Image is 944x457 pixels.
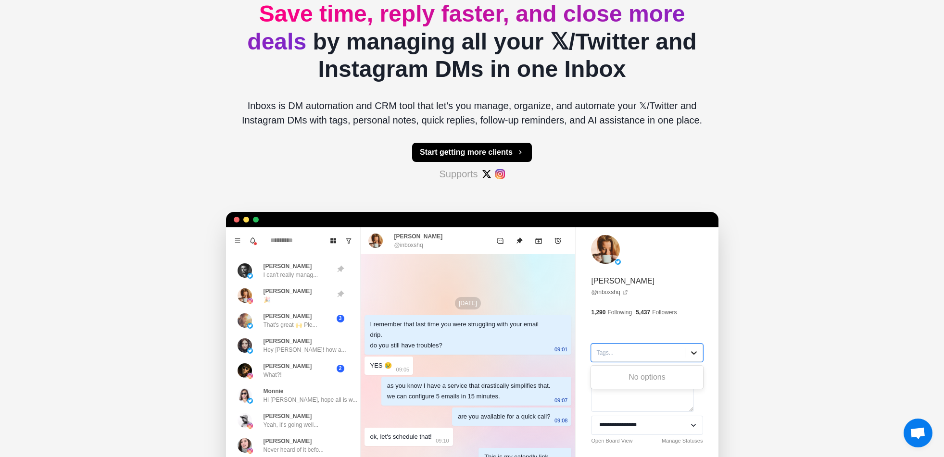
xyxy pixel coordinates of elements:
img: picture [247,398,253,404]
img: # [482,169,491,179]
p: [PERSON_NAME] [264,262,312,271]
p: [PERSON_NAME] [264,287,312,296]
img: picture [247,448,253,454]
p: [DATE] [455,297,481,309]
img: picture [615,259,621,265]
img: picture [238,338,252,353]
div: YES 😢 [370,360,392,371]
p: 09:07 [554,395,568,406]
p: Followers [652,308,677,317]
button: Show unread conversations [341,233,356,248]
div: ok, let's schedule that! [370,432,432,442]
button: Notifications [245,233,261,248]
img: picture [247,273,253,279]
span: Save time, reply faster, and close more deals [247,1,685,54]
p: [PERSON_NAME] [264,412,312,420]
a: @inboxshq [591,288,628,296]
span: 3 [337,315,344,322]
p: [PERSON_NAME] [264,337,312,346]
img: picture [238,388,252,403]
p: Hi [PERSON_NAME], hope all is w... [264,395,357,404]
p: 5,437 [636,308,650,317]
p: 09:05 [396,364,410,375]
button: Mark as unread [491,231,510,250]
button: Board View [326,233,341,248]
button: Unpin [510,231,529,250]
div: are you available for a quick call? [458,411,550,422]
img: picture [238,263,252,278]
a: Manage Statuses [662,437,703,445]
div: Open chat [904,419,932,447]
p: 09:08 [554,415,568,426]
img: picture [238,288,252,303]
p: Following [607,308,632,317]
p: 🎉 [264,296,271,304]
div: No options [591,368,703,387]
p: [PERSON_NAME] [591,275,655,287]
div: as you know I have a service that drastically simplifies that. we can configure 5 emails in 15 mi... [387,381,551,402]
img: picture [238,413,252,428]
p: 1,290 [591,308,605,317]
p: Monnie [264,387,284,395]
button: Add reminder [548,231,567,250]
p: What?! [264,371,282,379]
img: picture [591,235,620,264]
button: Archive [529,231,548,250]
p: [PERSON_NAME] [394,232,443,241]
img: picture [238,438,252,453]
a: Open Board View [591,437,632,445]
p: 09:01 [554,344,568,355]
p: 09:10 [436,435,449,446]
p: @inboxshq [394,241,423,249]
img: picture [238,363,252,378]
p: [PERSON_NAME] [264,437,312,445]
div: I remember that last time you were struggling with your email drip. do you still have troubles? [370,319,551,351]
img: picture [368,234,383,248]
img: picture [247,373,253,379]
img: picture [247,323,253,329]
p: Supports [439,167,478,181]
img: picture [247,423,253,429]
p: [PERSON_NAME] [264,312,312,321]
img: picture [238,313,252,328]
img: picture [247,298,253,304]
p: That's great 🙌 Ple... [264,321,317,329]
p: I can't really manag... [264,271,318,279]
img: picture [247,348,253,354]
p: Never heard of it befo... [264,445,324,454]
button: Start getting more clients [412,143,532,162]
p: Hey [PERSON_NAME]! how a... [264,346,346,354]
img: # [495,169,505,179]
span: 2 [337,365,344,372]
p: Yeah, it's going well... [264,420,319,429]
p: [PERSON_NAME] [264,362,312,371]
button: Menu [230,233,245,248]
p: Inboxs is DM automation and CRM tool that let's you manage, organize, and automate your 𝕏/Twitter... [234,99,711,127]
